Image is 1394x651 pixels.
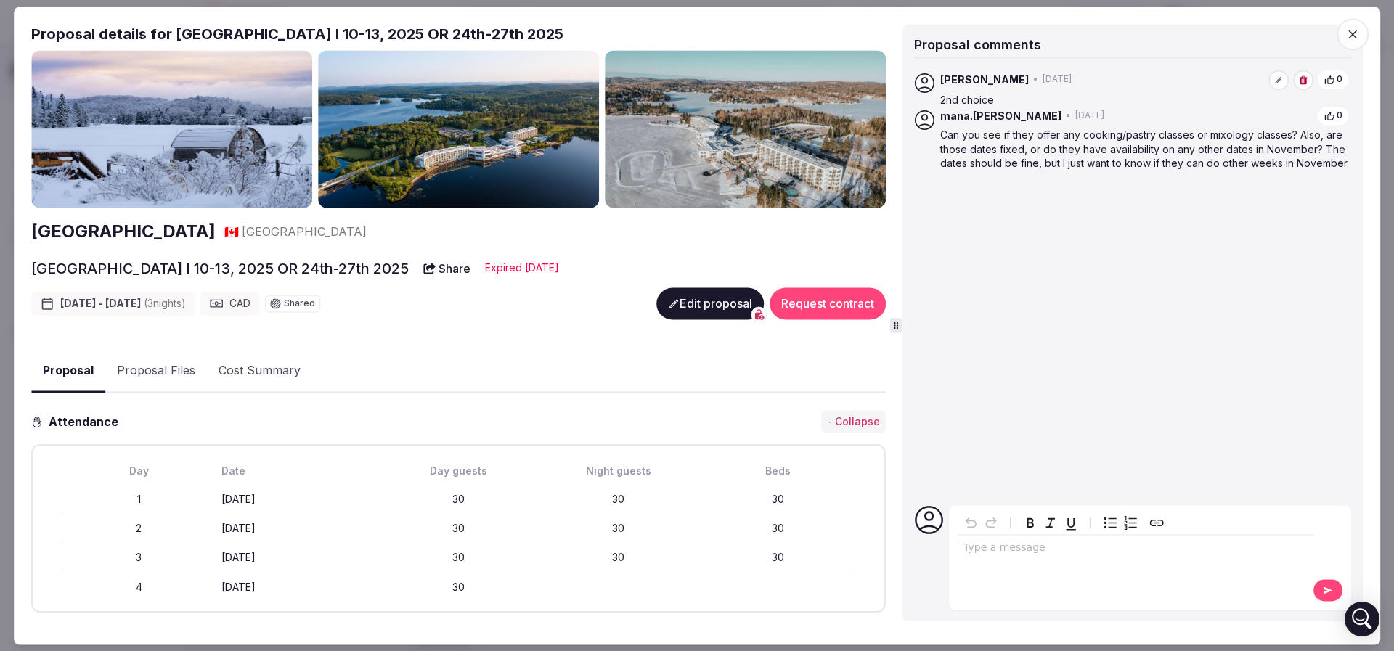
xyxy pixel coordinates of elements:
span: Shared [284,299,315,308]
div: 30 [382,493,536,507]
button: Underline [1061,512,1081,533]
div: Beds [701,464,855,478]
img: Gallery photo 2 [318,50,599,208]
div: [DATE] [221,493,375,507]
p: 2nd choice [940,93,1348,107]
img: Gallery photo 1 [31,50,312,208]
button: Share [415,255,479,282]
div: 30 [542,522,696,536]
span: 🇨🇦 [224,224,239,239]
p: Can you see if they offer any cooking/pastry classes or mixology classes? Also, are those dates f... [940,128,1348,171]
button: Proposal Files [105,351,207,393]
div: 30 [701,551,855,565]
div: 30 [701,493,855,507]
div: toggle group [1100,512,1141,533]
div: 4 [62,580,216,594]
span: ( 3 night s ) [144,297,186,309]
button: Cost Summary [207,351,312,393]
button: Italic [1040,512,1061,533]
div: [DATE] [221,580,375,594]
span: • [1033,74,1038,86]
div: CAD [200,292,259,315]
span: 0 [1337,110,1342,123]
button: Edit proposal [656,287,764,319]
div: 30 [701,522,855,536]
button: Bold [1020,512,1040,533]
span: [PERSON_NAME] [940,73,1029,87]
div: Day [62,464,216,478]
div: 30 [382,522,536,536]
h2: Proposal details for [GEOGRAPHIC_DATA] I 10-13, 2025 OR 24th-27th 2025 [31,24,886,44]
div: [DATE] [221,551,375,565]
div: Expire d [DATE] [485,261,559,275]
span: [GEOGRAPHIC_DATA] [242,224,367,239]
div: 30 [382,551,536,565]
img: Gallery photo 3 [605,50,886,208]
div: Date [221,464,375,478]
span: [DATE] - [DATE] [60,296,186,311]
button: 0 [1318,107,1348,126]
div: editable markdown [958,535,1313,564]
button: - Collapse [821,410,886,433]
span: • [1066,110,1071,123]
button: Request contract [770,287,886,319]
span: [DATE] [1075,110,1104,123]
button: 🇨🇦 [224,224,239,239]
span: 0 [1337,74,1342,86]
div: 3 [62,551,216,565]
div: Night guests [542,464,696,478]
div: Day guests [382,464,536,478]
h2: [GEOGRAPHIC_DATA] I 10-13, 2025 OR 24th-27th 2025 [31,258,409,279]
a: [GEOGRAPHIC_DATA] [31,220,216,245]
h3: Attendance [43,413,130,430]
button: 0 [1318,71,1348,89]
div: 30 [542,493,696,507]
span: Proposal comments [914,37,1041,52]
button: Create link [1146,512,1167,533]
div: 30 [542,551,696,565]
div: 1 [62,493,216,507]
button: Proposal [31,350,105,393]
span: [DATE] [1043,74,1072,86]
div: 2 [62,522,216,536]
div: 30 [382,580,536,594]
button: Bulleted list [1100,512,1120,533]
button: Numbered list [1120,512,1141,533]
span: mana.[PERSON_NAME] [940,109,1061,123]
div: [DATE] [221,522,375,536]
